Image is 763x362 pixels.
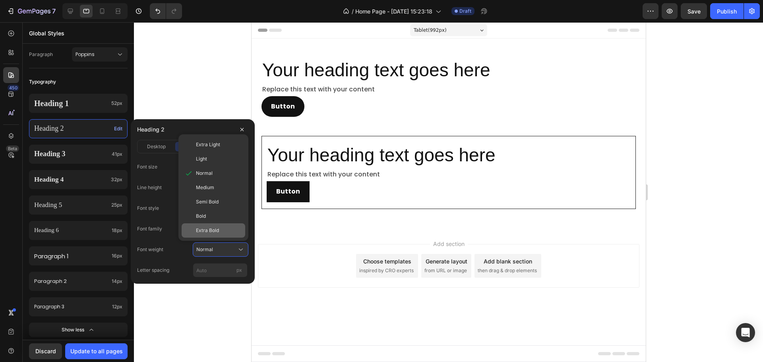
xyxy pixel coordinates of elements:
[35,347,56,355] div: Discard
[687,8,701,15] span: Save
[65,343,128,359] button: Update to all pages
[736,323,755,342] div: Open Intercom Messenger
[29,29,128,37] p: Global Styles
[355,7,432,15] span: Home Page - [DATE] 15:23:18
[112,252,122,259] span: 16px
[62,326,95,334] div: Show less
[29,343,62,359] button: Discard
[34,277,108,286] p: Paragraph 2
[252,22,646,362] iframe: Design area
[29,51,72,58] span: Paragraph
[29,323,128,337] button: Show less
[8,85,19,91] div: 450
[112,151,122,158] span: 41px
[710,3,744,19] button: Publish
[112,278,122,285] span: 14px
[111,201,122,209] span: 25px
[3,3,59,19] button: 7
[34,226,108,234] p: Heading 6
[352,7,354,15] span: /
[72,47,128,62] button: Poppins
[70,347,123,355] div: Update to all pages
[150,3,182,19] div: Undo/Redo
[114,125,122,132] span: Edit
[111,100,122,107] span: 52px
[717,7,737,15] div: Publish
[34,124,111,133] p: Heading 2
[34,201,108,209] p: Heading 5
[52,6,56,16] p: 7
[459,8,471,15] span: Draft
[34,149,108,159] p: Heading 3
[29,77,56,87] span: Typography
[34,251,108,261] p: Paragraph 1
[112,303,122,310] span: 12px
[34,98,108,108] p: Heading 1
[112,227,122,234] span: 18px
[34,175,108,184] p: Heading 4
[34,302,109,311] p: Paragraph 3
[111,176,122,183] span: 32px
[6,145,19,152] div: Beta
[681,3,707,19] button: Save
[76,51,116,58] span: Poppins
